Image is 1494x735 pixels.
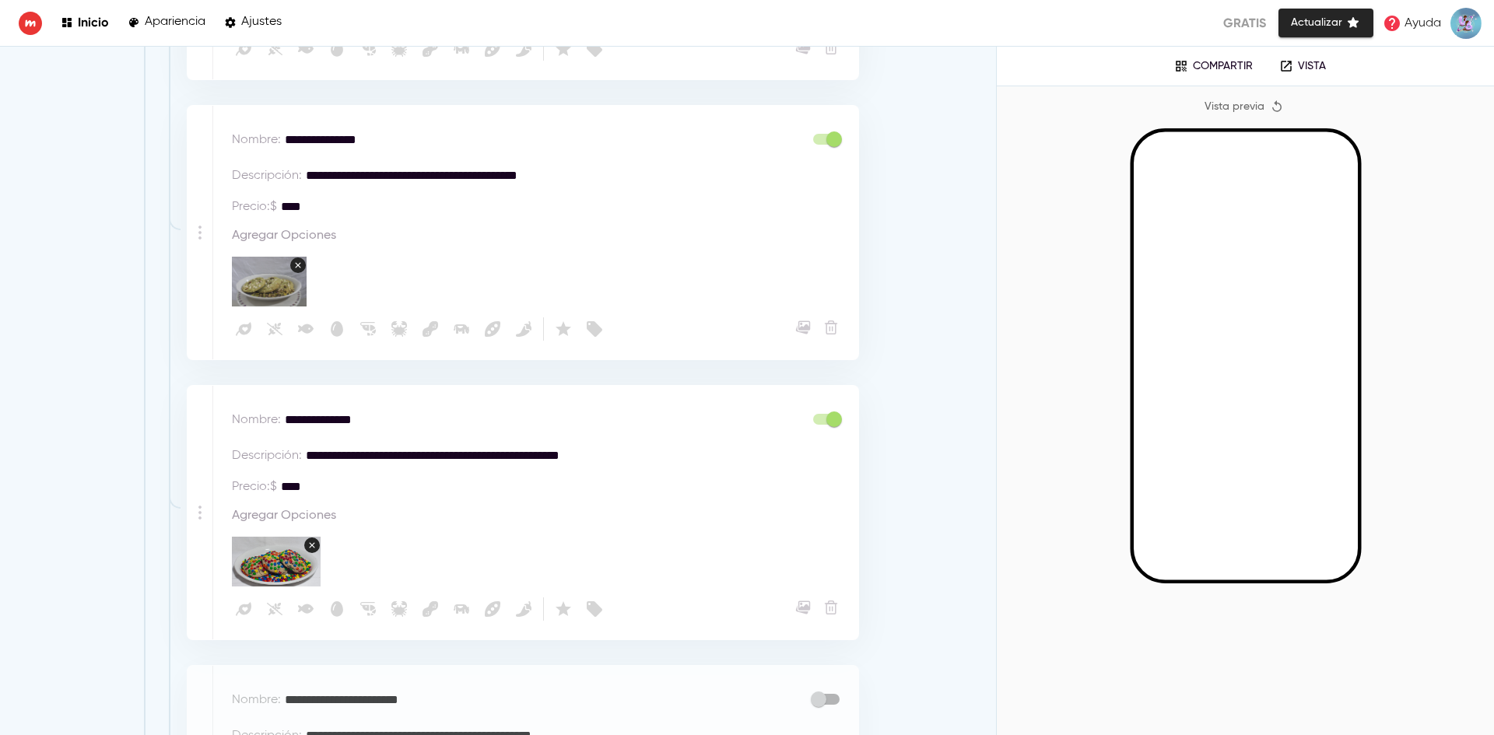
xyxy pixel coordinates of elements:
[1298,60,1326,73] p: Vista
[232,229,336,243] span: Agregar Opciones
[232,537,321,586] img: Category Item Image
[1193,60,1253,73] p: Compartir
[61,12,109,33] a: Inicio
[554,40,573,58] svg: Destacado
[1378,9,1446,37] a: Ayuda
[232,166,302,185] p: Descripción :
[1291,13,1361,33] span: Actualizar
[232,478,277,496] p: Precio : $
[145,15,205,30] p: Apariencia
[232,446,302,465] p: Descripción :
[1163,54,1264,78] button: Compartir
[1278,9,1373,37] button: Actualizar
[232,411,281,429] p: Nombre :
[821,37,841,58] button: Eliminar
[1268,54,1337,78] a: Vista
[232,257,307,306] img: Category Item Image
[1134,132,1358,580] iframe: Mobile Preview
[793,37,813,58] button: Subir Imagen del Menú
[232,691,281,709] p: Nombre :
[1450,8,1482,39] img: images%2FDMPN2G68qkhVTiWLrv5ogOFQGOk2%2Fuser.png
[232,198,277,216] p: Precio : $
[821,317,841,338] button: Eliminar
[224,12,282,33] a: Ajustes
[241,15,282,30] p: Ajustes
[585,320,604,338] svg: En Venta
[128,12,205,33] a: Apariencia
[78,15,109,30] p: Inicio
[554,600,573,618] svg: Destacado
[821,597,841,618] button: Eliminar
[793,597,813,618] button: Subir Imagen del Menú
[1223,14,1266,33] p: Gratis
[232,131,281,149] p: Nombre :
[585,600,604,618] svg: En Venta
[232,509,336,523] span: Agregar Opciones
[554,320,573,338] svg: Destacado
[793,317,813,338] button: Subir Imagen del Menú
[585,40,604,58] svg: En Venta
[1405,14,1441,33] p: Ayuda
